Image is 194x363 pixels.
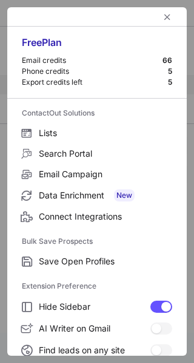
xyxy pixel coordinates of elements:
[160,10,175,24] button: left-button
[7,339,187,361] label: Find leads on any site
[22,276,172,296] label: Extension Preference
[22,77,168,87] div: Export credits left
[39,211,172,222] span: Connect Integrations
[7,206,187,227] label: Connect Integrations
[39,169,172,180] span: Email Campaign
[22,56,162,65] div: Email credits
[22,103,172,123] label: ContactOut Solutions
[22,232,172,251] label: Bulk Save Prospects
[114,189,135,201] span: New
[7,296,187,318] label: Hide Sidebar
[22,67,168,76] div: Phone credits
[7,123,187,143] label: Lists
[39,128,172,139] span: Lists
[39,148,172,159] span: Search Portal
[162,56,172,65] div: 66
[7,164,187,185] label: Email Campaign
[39,345,150,356] span: Find leads on any site
[19,11,32,23] button: right-button
[7,251,187,272] label: Save Open Profiles
[39,301,150,312] span: Hide Sidebar
[168,77,172,87] div: 5
[39,323,150,334] span: AI Writer on Gmail
[7,318,187,339] label: AI Writer on Gmail
[7,143,187,164] label: Search Portal
[22,36,172,56] div: Free Plan
[39,256,172,267] span: Save Open Profiles
[168,67,172,76] div: 5
[7,185,187,206] label: Data Enrichment New
[39,189,172,201] span: Data Enrichment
